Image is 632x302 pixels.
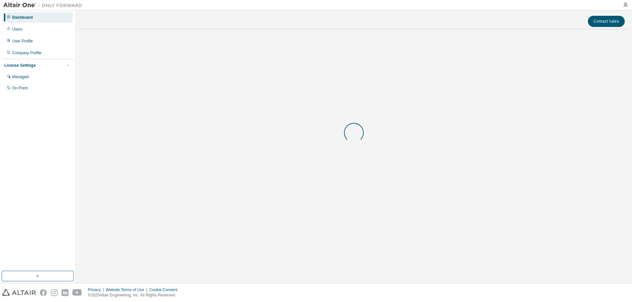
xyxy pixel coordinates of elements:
div: Cookie Consent [149,287,181,292]
img: Altair One [3,2,86,9]
div: Managed [12,74,29,80]
div: Dashboard [12,15,33,20]
button: Contact Sales [588,16,625,27]
p: © 2025 Altair Engineering, Inc. All Rights Reserved. [88,292,181,298]
img: altair_logo.svg [2,289,36,296]
div: Company Profile [12,50,41,56]
div: On Prem [12,85,28,91]
img: youtube.svg [72,289,82,296]
img: linkedin.svg [62,289,68,296]
div: User Profile [12,38,33,44]
div: Users [12,27,22,32]
img: facebook.svg [40,289,47,296]
div: Website Terms of Use [106,287,149,292]
div: Privacy [88,287,106,292]
div: License Settings [4,63,36,68]
img: instagram.svg [51,289,58,296]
